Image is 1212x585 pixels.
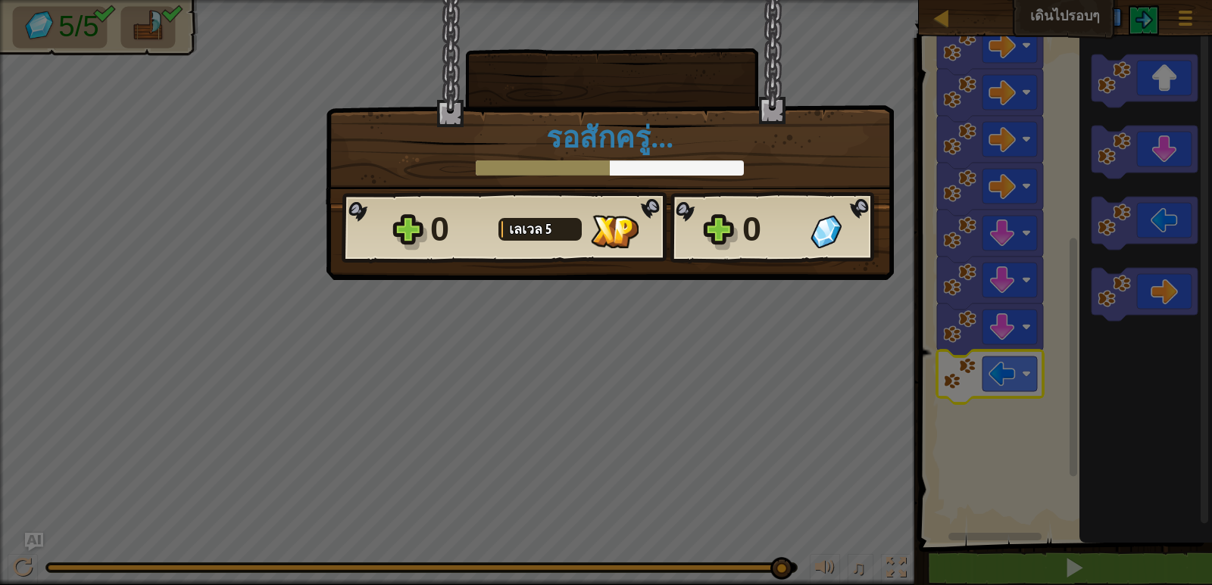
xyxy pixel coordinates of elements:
div: 0 [430,205,489,254]
span: เลเวล [509,219,545,238]
div: 0 [742,205,801,254]
img: อัญมณีที่ได้มา [811,215,842,248]
span: 5 [545,219,551,238]
h1: รอสักครู่... [342,121,878,153]
img: XP ที่ได้รับ [591,215,639,248]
